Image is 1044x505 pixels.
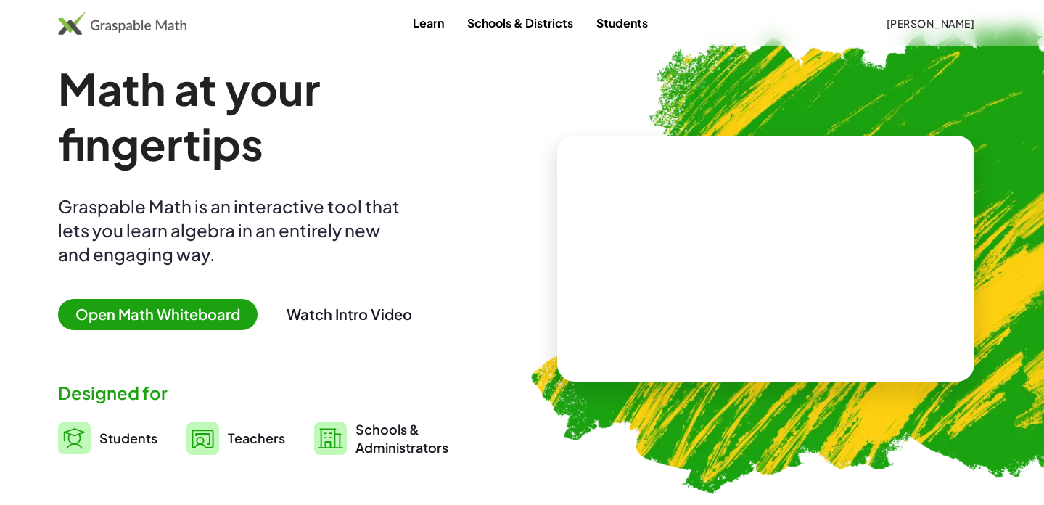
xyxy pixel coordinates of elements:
a: Schools & Districts [456,9,585,36]
span: Teachers [228,430,285,446]
span: Open Math Whiteboard [58,299,258,330]
img: svg%3e [186,422,219,455]
img: svg%3e [314,422,347,455]
div: Graspable Math is an interactive tool that lets you learn algebra in an entirely new and engaging... [58,194,406,266]
h1: Math at your fingertips [58,61,499,171]
a: Learn [401,9,456,36]
a: Schools &Administrators [314,420,448,456]
a: Students [58,420,157,456]
span: [PERSON_NAME] [886,17,974,30]
span: Students [99,430,157,446]
a: Open Math Whiteboard [58,308,269,323]
span: Schools & Administrators [355,420,448,456]
div: Designed for [58,381,499,405]
a: Teachers [186,420,285,456]
img: svg%3e [58,422,91,454]
a: Students [585,9,659,36]
video: What is this? This is dynamic math notation. Dynamic math notation plays a central role in how Gr... [657,204,874,313]
button: [PERSON_NAME] [874,10,986,36]
button: Watch Intro Video [287,305,412,324]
